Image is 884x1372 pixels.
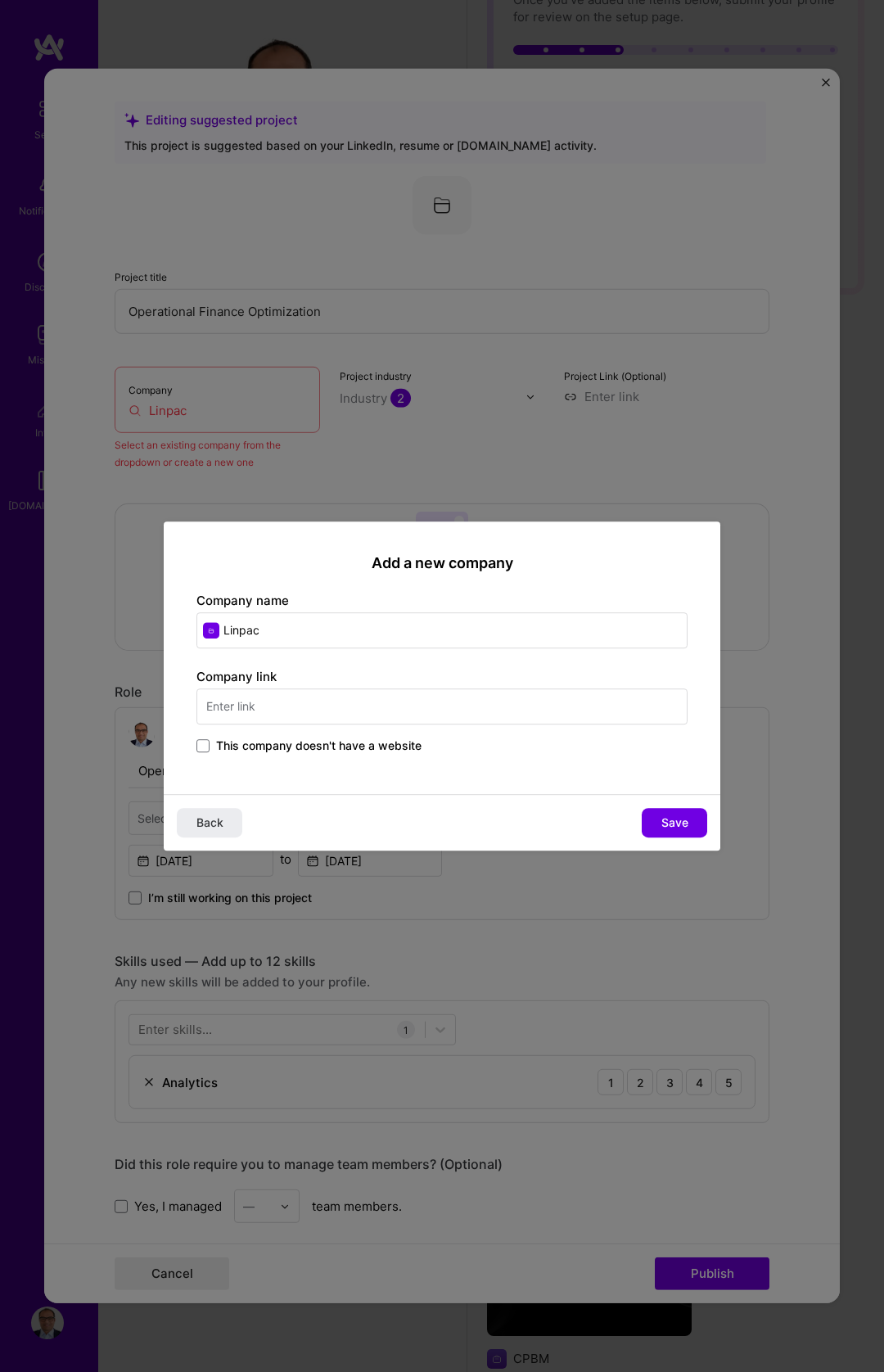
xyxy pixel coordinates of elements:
button: Back [177,808,242,837]
h2: Add a new company [196,554,688,572]
input: Enter link [196,688,688,724]
span: Save [661,815,688,831]
button: Save [642,808,707,837]
label: Company name [196,593,289,608]
span: Back [196,815,223,831]
input: Enter name [196,612,688,648]
label: Company link [196,669,277,684]
span: This company doesn't have a website [216,738,422,754]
